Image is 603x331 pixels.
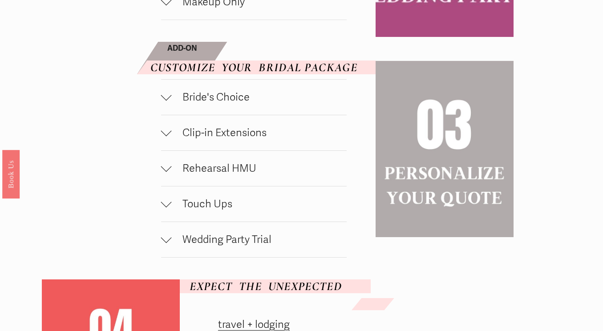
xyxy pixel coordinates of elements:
[150,60,357,75] em: CUSTOMIZE YOUR BRIDAL PACKAGE
[161,151,347,186] button: Rehearsal HMU
[161,186,347,222] button: Touch Ups
[161,115,347,150] button: Clip-in Extensions
[172,91,347,104] span: Bride's Choice
[167,44,197,53] strong: ADD-ON
[172,126,347,139] span: Clip-in Extensions
[172,198,347,210] span: Touch Ups
[2,150,20,198] a: Book Us
[161,222,347,257] button: Wedding Party Trial
[172,162,347,175] span: Rehearsal HMU
[161,80,347,115] button: Bride's Choice
[190,279,342,294] em: EXPECT THE UNEXPECTED
[218,318,290,331] a: travel + lodging
[172,233,347,246] span: Wedding Party Trial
